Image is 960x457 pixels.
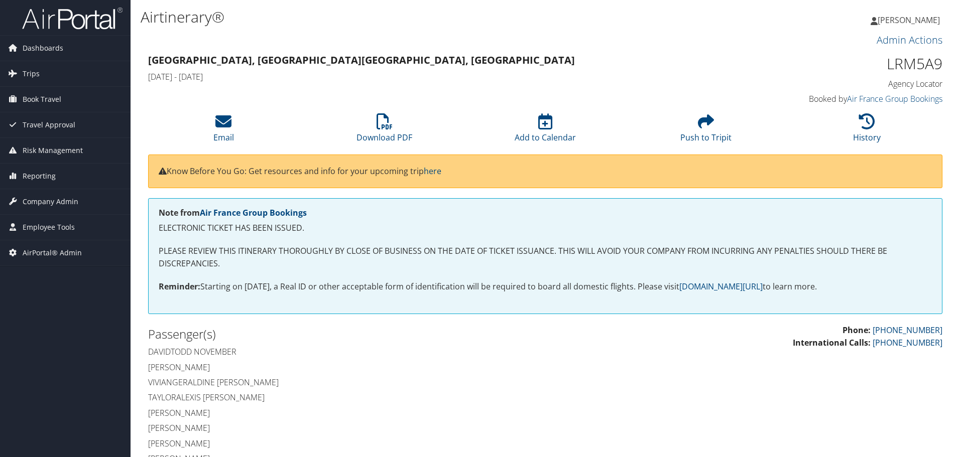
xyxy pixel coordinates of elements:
[148,346,538,357] h4: Davidtodd November
[159,207,307,218] strong: Note from
[159,245,932,270] p: PLEASE REVIEW THIS ITINERARY THOROUGHLY BY CLOSE OF BUSINESS ON THE DATE OF TICKET ISSUANCE. THIS...
[356,119,412,143] a: Download PDF
[159,222,932,235] p: ELECTRONIC TICKET HAS BEEN ISSUED.
[847,93,942,104] a: Air France Group Bookings
[877,33,942,47] a: Admin Actions
[23,138,83,163] span: Risk Management
[23,36,63,61] span: Dashboards
[23,112,75,137] span: Travel Approval
[680,119,732,143] a: Push to Tripit
[148,407,538,418] h4: [PERSON_NAME]
[159,281,200,292] strong: Reminder:
[755,53,942,74] h1: LRM5A9
[159,280,932,293] p: Starting on [DATE], a Real ID or other acceptable form of identification will be required to boar...
[878,15,940,26] span: [PERSON_NAME]
[200,207,307,218] a: Air France Group Bookings
[755,78,942,89] h4: Agency Locator
[853,119,881,143] a: History
[23,215,75,240] span: Employee Tools
[23,61,40,86] span: Trips
[148,71,740,82] h4: [DATE] - [DATE]
[843,325,871,336] strong: Phone:
[873,337,942,348] a: [PHONE_NUMBER]
[679,281,763,292] a: [DOMAIN_NAME][URL]
[148,392,538,403] h4: Tayloralexis [PERSON_NAME]
[793,337,871,348] strong: International Calls:
[148,438,538,449] h4: [PERSON_NAME]
[22,7,123,30] img: airportal-logo.png
[148,326,538,343] h2: Passenger(s)
[424,166,441,177] a: here
[871,5,950,35] a: [PERSON_NAME]
[148,53,575,67] strong: [GEOGRAPHIC_DATA], [GEOGRAPHIC_DATA] [GEOGRAPHIC_DATA], [GEOGRAPHIC_DATA]
[141,7,680,28] h1: Airtinerary®
[159,165,932,178] p: Know Before You Go: Get resources and info for your upcoming trip
[148,377,538,388] h4: Viviangeraldine [PERSON_NAME]
[23,87,61,112] span: Book Travel
[23,189,78,214] span: Company Admin
[148,362,538,373] h4: [PERSON_NAME]
[148,422,538,433] h4: [PERSON_NAME]
[23,164,56,189] span: Reporting
[755,93,942,104] h4: Booked by
[873,325,942,336] a: [PHONE_NUMBER]
[515,119,576,143] a: Add to Calendar
[23,240,82,265] span: AirPortal® Admin
[213,119,234,143] a: Email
